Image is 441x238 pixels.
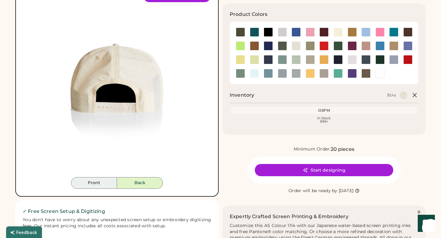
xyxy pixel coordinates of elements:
[230,213,349,220] h2: Expertly Crafted Screen Printing & Embroidery
[230,11,267,18] h3: Product Colors
[412,210,438,237] iframe: Front Chat
[255,164,393,176] button: Start designing
[71,177,117,189] button: Front
[232,108,416,113] div: OSFM
[232,117,416,123] div: In Stock 999+
[331,146,354,153] div: 20 pieces
[387,93,396,98] div: Ecru
[294,146,331,152] div: Minimum Order:
[230,91,254,99] h2: Inventory
[288,188,337,194] div: Order will be ready by
[339,188,354,194] div: [DATE]
[117,177,163,189] button: Back
[23,217,211,229] div: You don't have to worry about any unexpected screen setup or embroidery digitizing fees. Our inst...
[23,208,211,215] h2: ✓ Free Screen Setup & Digitizing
